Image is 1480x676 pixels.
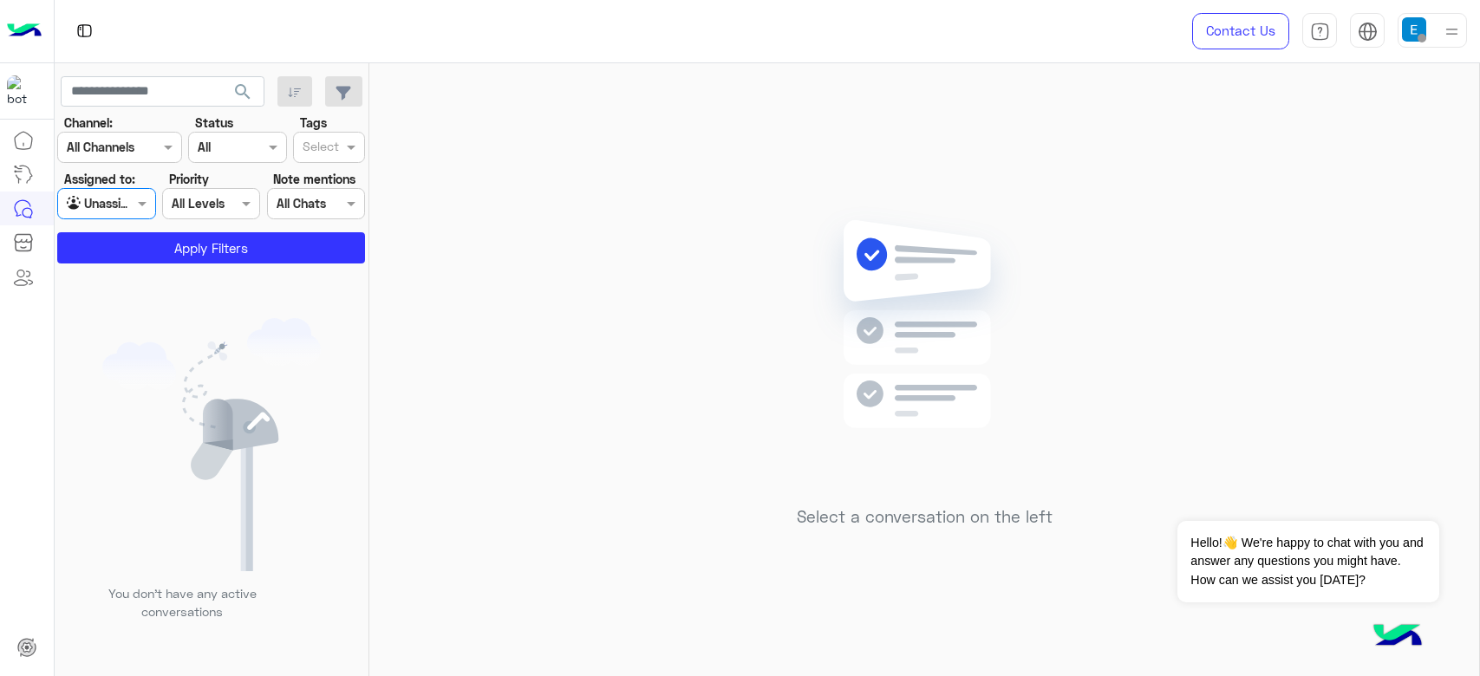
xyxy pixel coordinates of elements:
[1192,13,1289,49] a: Contact Us
[222,76,264,114] button: search
[1358,22,1378,42] img: tab
[102,318,321,571] img: empty users
[7,13,42,49] img: Logo
[273,170,355,188] label: Note mentions
[1177,521,1438,602] span: Hello!👋 We're happy to chat with you and answer any questions you might have. How can we assist y...
[195,114,233,132] label: Status
[64,114,113,132] label: Channel:
[232,81,253,102] span: search
[1441,21,1463,42] img: profile
[300,114,327,132] label: Tags
[1302,13,1337,49] a: tab
[799,206,1050,494] img: no messages
[1402,17,1426,42] img: userImage
[7,75,38,107] img: 171468393613305
[300,137,339,159] div: Select
[95,584,270,621] p: You don’t have any active conversations
[57,232,365,263] button: Apply Filters
[169,170,209,188] label: Priority
[797,507,1053,527] h5: Select a conversation on the left
[64,170,135,188] label: Assigned to:
[74,20,95,42] img: tab
[1367,607,1428,667] img: hulul-logo.png
[1310,22,1330,42] img: tab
